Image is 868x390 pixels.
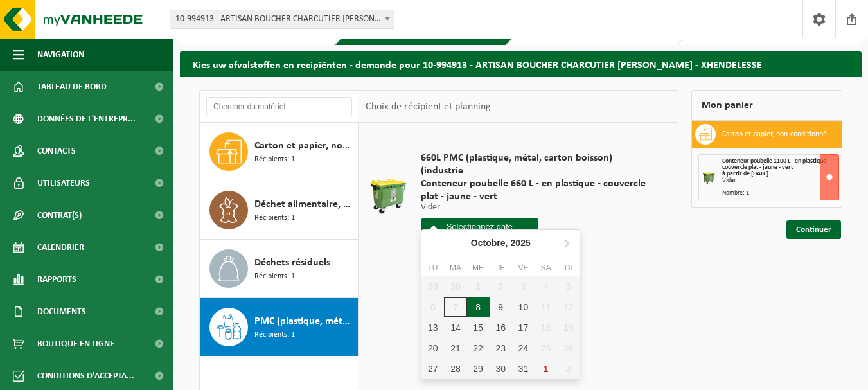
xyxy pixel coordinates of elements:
[254,270,295,283] span: Récipients: 1
[421,317,444,338] div: 13
[421,338,444,359] div: 20
[421,218,538,235] input: Sélectionnez date
[206,97,352,116] input: Chercher du matériel
[467,338,490,359] div: 22
[511,238,531,247] i: 2025
[722,190,838,197] div: Nombre: 1
[254,255,330,270] span: Déchets résiduels
[512,261,535,274] div: Ve
[200,181,359,240] button: Déchet alimentaire, contenant des produits d'origine animale, non emballé, catégorie 3 Récipients: 1
[37,231,84,263] span: Calendrier
[254,154,295,166] span: Récipients: 1
[180,51,862,76] h2: Kies uw afvalstoffen en recipiënten - demande pour 10-994913 - ARTISAN BOUCHER CHARCUTIER [PERSON...
[722,157,829,171] span: Conteneur poubelle 1100 L - en plastique - couvercle plat - jaune - vert
[490,317,512,338] div: 16
[490,359,512,379] div: 30
[512,338,535,359] div: 24
[359,91,497,123] div: Choix de récipient et planning
[722,177,838,184] div: Vider
[421,177,655,203] span: Conteneur poubelle 660 L - en plastique - couvercle plat - jaune - vert
[490,338,512,359] div: 23
[467,297,490,317] div: 8
[254,138,355,154] span: Carton et papier, non-conditionné (industriel)
[421,203,655,212] p: Vider
[37,39,84,71] span: Navigation
[37,103,136,135] span: Données de l'entrepr...
[200,240,359,298] button: Déchets résiduels Récipients: 1
[444,261,466,274] div: Ma
[200,123,359,181] button: Carton et papier, non-conditionné (industriel) Récipients: 1
[254,314,355,329] span: PMC (plastique, métal, carton boisson) (industriel)
[535,261,557,274] div: Sa
[170,10,394,29] span: 10-994913 - ARTISAN BOUCHER CHARCUTIER MYRIAM DELHAYE - XHENDELESSE
[786,220,841,239] a: Continuer
[557,261,580,274] div: Di
[254,329,295,341] span: Récipients: 1
[512,297,535,317] div: 10
[722,124,832,145] h3: Carton et papier, non-conditionné (industriel)
[466,233,536,253] div: Octobre,
[691,90,842,121] div: Mon panier
[170,10,394,28] span: 10-994913 - ARTISAN BOUCHER CHARCUTIER MYRIAM DELHAYE - XHENDELESSE
[444,338,466,359] div: 21
[37,135,76,167] span: Contacts
[37,71,107,103] span: Tableau de bord
[254,212,295,224] span: Récipients: 1
[444,317,466,338] div: 14
[37,263,76,296] span: Rapports
[37,167,90,199] span: Utilisateurs
[467,317,490,338] div: 15
[254,197,355,212] span: Déchet alimentaire, contenant des produits d'origine animale, non emballé, catégorie 3
[467,261,490,274] div: Me
[37,296,86,328] span: Documents
[512,359,535,379] div: 31
[490,261,512,274] div: Je
[421,152,655,177] span: 660L PMC (plastique, métal, carton boisson) (industrie
[467,359,490,379] div: 29
[37,199,82,231] span: Contrat(s)
[421,261,444,274] div: Lu
[421,359,444,379] div: 27
[512,317,535,338] div: 17
[200,298,359,356] button: PMC (plastique, métal, carton boisson) (industriel) Récipients: 1
[490,297,512,317] div: 9
[444,359,466,379] div: 28
[722,170,768,177] strong: à partir de [DATE]
[37,328,114,360] span: Boutique en ligne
